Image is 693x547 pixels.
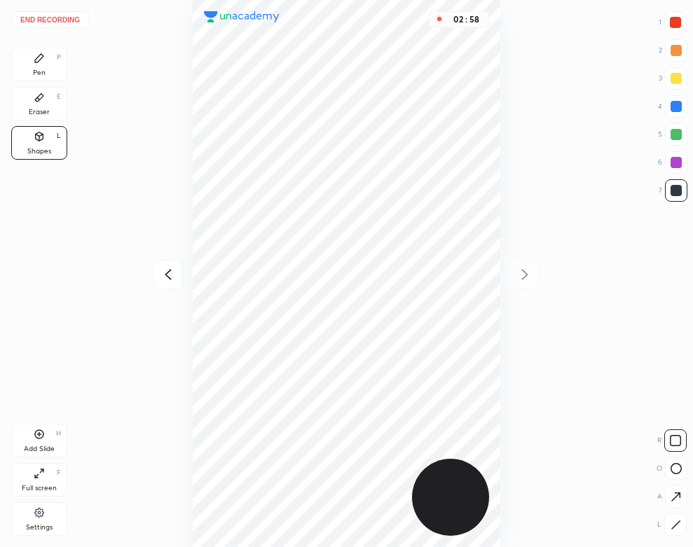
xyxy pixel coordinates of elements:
div: 7 [659,179,687,202]
div: 5 [658,123,687,146]
div: F [57,469,61,476]
div: O [657,457,687,480]
div: Eraser [29,109,50,116]
div: L [57,132,61,139]
div: 4 [658,95,687,118]
div: L [657,513,687,536]
div: Full screen [22,485,57,492]
div: A [657,485,687,508]
div: Pen [33,69,46,76]
div: 6 [658,151,687,174]
button: End recording [11,11,89,28]
div: P [57,54,61,61]
div: Settings [26,524,53,531]
img: logo.38c385cc.svg [204,11,280,22]
div: E [57,93,61,100]
div: 2 [659,39,687,62]
div: 1 [659,11,687,34]
div: H [56,430,61,437]
div: R [657,429,687,452]
div: 02 : 58 [449,15,483,25]
div: Shapes [27,148,51,155]
div: 3 [659,67,687,90]
div: Add Slide [24,445,55,452]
